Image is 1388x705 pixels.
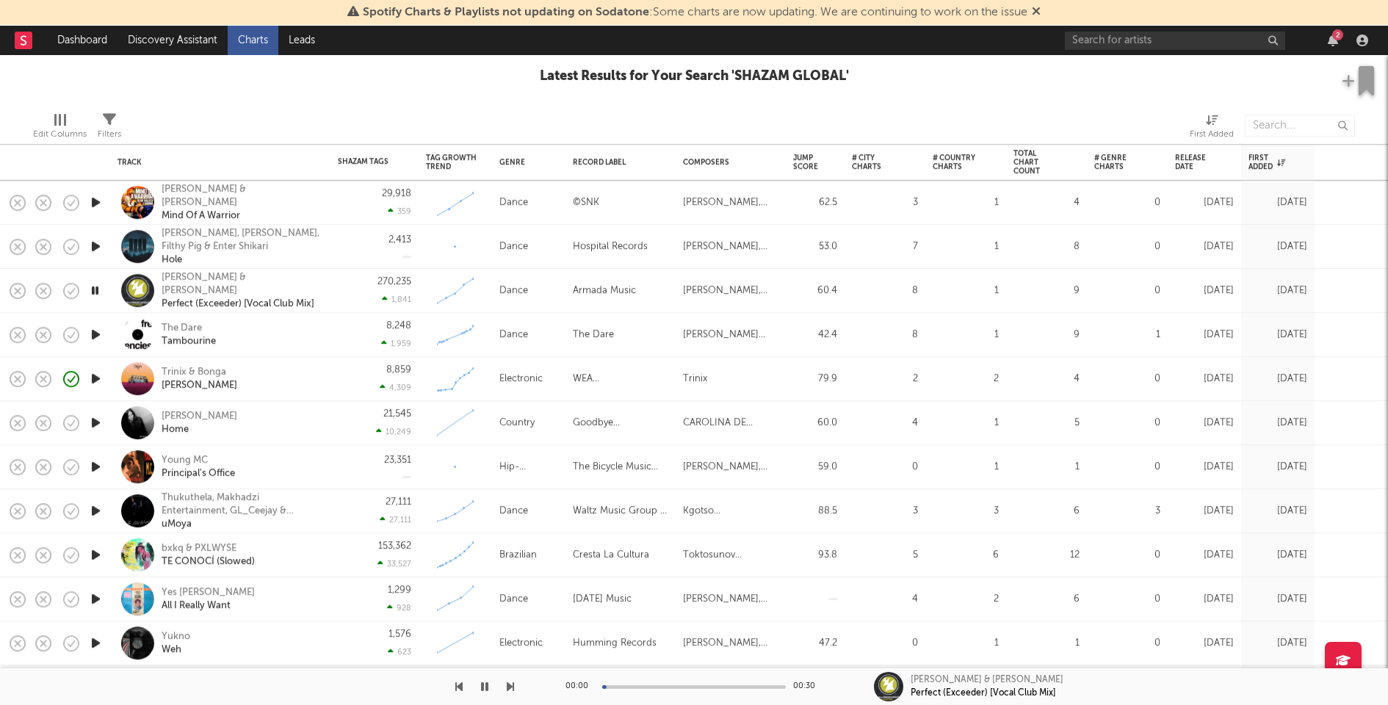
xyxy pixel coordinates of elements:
[793,458,837,476] div: 59.0
[382,189,411,198] div: 29,918
[1094,194,1160,211] div: 0
[933,238,999,256] div: 1
[933,326,999,344] div: 1
[162,668,319,694] div: [PERSON_NAME] & [PERSON_NAME]
[793,326,837,344] div: 42.4
[852,502,918,520] div: 3
[1013,194,1080,211] div: 4
[499,158,551,167] div: Genre
[933,370,999,388] div: 2
[1175,370,1234,388] div: [DATE]
[499,634,543,652] div: Electronic
[1094,458,1160,476] div: 0
[1175,326,1234,344] div: [DATE]
[1065,32,1285,50] input: Search for artists
[1248,238,1307,256] div: [DATE]
[162,335,216,348] div: Tambourine
[499,502,528,520] div: Dance
[162,183,319,209] div: [PERSON_NAME] & [PERSON_NAME]
[852,414,918,432] div: 4
[162,366,237,392] a: Trinix & Bonga[PERSON_NAME]
[1175,238,1234,256] div: [DATE]
[933,634,999,652] div: 1
[118,26,228,55] a: Discovery Assistant
[386,365,411,375] div: 8,859
[384,456,411,466] div: 23,351
[162,227,319,267] a: [PERSON_NAME], [PERSON_NAME], Filthy Pig & Enter ShikariHole
[1013,326,1080,344] div: 9
[1013,590,1080,608] div: 6
[1248,414,1307,432] div: [DATE]
[1248,502,1307,520] div: [DATE]
[573,282,636,300] div: Armada Music
[911,687,1056,700] div: Perfect (Exceeder) [Vocal Club Mix]
[933,153,977,171] div: # Country Charts
[162,271,319,297] div: [PERSON_NAME] & [PERSON_NAME]
[377,277,411,286] div: 270,235
[499,458,558,476] div: Hip-Hop/Rap
[162,366,237,379] div: Trinix & Bonga
[1175,590,1234,608] div: [DATE]
[47,26,118,55] a: Dashboard
[1032,7,1041,18] span: Dismiss
[1013,634,1080,652] div: 1
[1328,35,1338,46] button: 2
[98,107,121,150] div: Filters
[162,542,255,555] div: bxkq & PXLWYSE
[933,546,999,564] div: 6
[162,183,319,223] a: [PERSON_NAME] & [PERSON_NAME]Mind Of A Warrior
[388,206,411,216] div: 359
[499,238,528,256] div: Dance
[388,647,411,657] div: 623
[228,26,278,55] a: Charts
[852,326,918,344] div: 8
[683,590,778,608] div: [PERSON_NAME], [PERSON_NAME], [PERSON_NAME], [PERSON_NAME], [PERSON_NAME], [PERSON_NAME]
[852,194,918,211] div: 3
[793,370,837,388] div: 79.9
[162,467,235,480] div: Principal's Office
[933,414,999,432] div: 1
[573,634,657,652] div: Humming Records
[1175,546,1234,564] div: [DATE]
[363,7,1027,18] span: : Some charts are now updating. We are continuing to work on the issue
[565,678,595,695] div: 00:00
[388,236,411,245] div: 2,413
[573,502,668,520] div: Waltz Music Group / EMPIRE / Jazzworx & Thukuthela
[683,282,778,300] div: [PERSON_NAME], [PERSON_NAME], [PERSON_NAME], [PERSON_NAME] [PERSON_NAME]
[573,458,668,476] div: The Bicycle Music Company
[499,546,537,564] div: Brazilian
[1094,282,1160,300] div: 0
[383,409,411,419] div: 21,545
[499,326,528,344] div: Dance
[162,379,237,392] div: [PERSON_NAME]
[1248,194,1307,211] div: [DATE]
[793,194,837,211] div: 62.5
[683,546,778,564] div: Toktosunov Nurbolot, [PERSON_NAME] Aikol
[933,194,999,211] div: 1
[573,238,648,256] div: Hospital Records
[1013,370,1080,388] div: 4
[573,546,649,564] div: Cresta La Cultura
[852,458,918,476] div: 0
[573,370,668,388] div: WEA [GEOGRAPHIC_DATA]
[162,271,319,311] a: [PERSON_NAME] & [PERSON_NAME]Perfect (Exceeder) [Vocal Club Mix]
[162,630,190,657] a: YuknoWeh
[386,321,411,330] div: 8,248
[683,326,778,344] div: [PERSON_NAME] [PERSON_NAME]
[382,294,411,304] div: 1,841
[1175,634,1234,652] div: [DATE]
[162,518,319,531] div: uMoya
[1094,153,1138,171] div: # Genre Charts
[388,585,411,595] div: 1,299
[911,673,1063,687] div: [PERSON_NAME] & [PERSON_NAME]
[1013,414,1080,432] div: 5
[852,370,918,388] div: 2
[1248,153,1285,171] div: First Added
[1013,238,1080,256] div: 8
[162,491,319,531] a: Thukuthela, Makhadzi Entertainment, GL_Ceejay & JAZZWRLDuMoya
[683,458,778,476] div: [PERSON_NAME], [PERSON_NAME]
[683,158,771,167] div: Composers
[376,427,411,436] div: 10,249
[1248,458,1307,476] div: [DATE]
[162,454,235,480] a: Young MCPrincipal's Office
